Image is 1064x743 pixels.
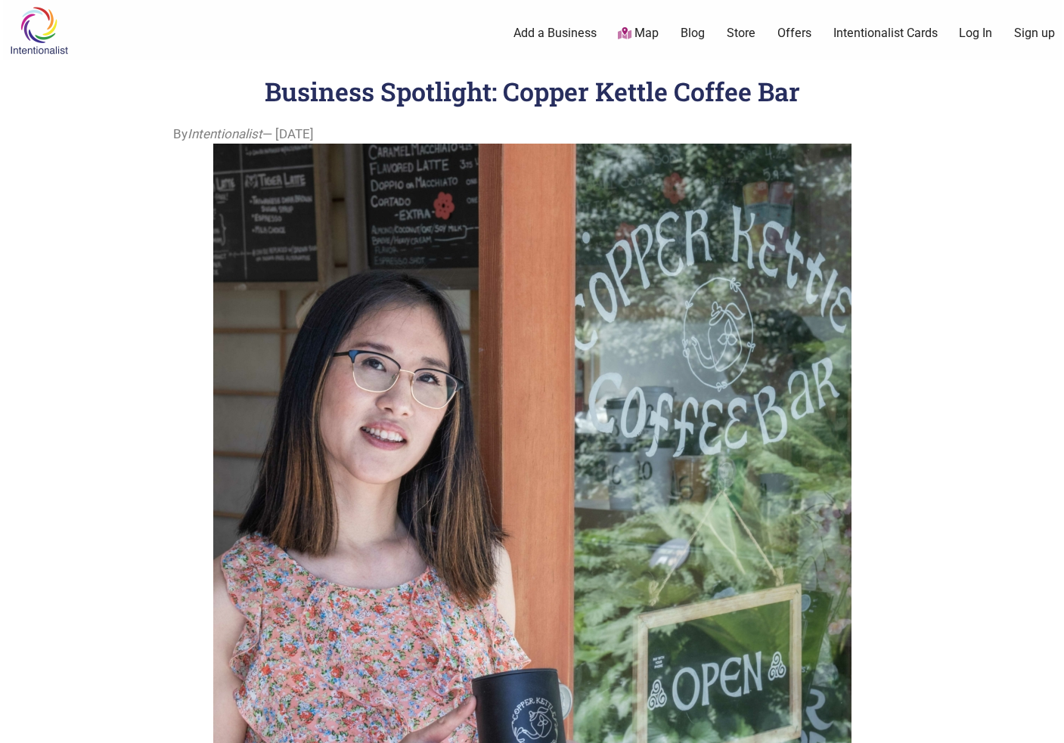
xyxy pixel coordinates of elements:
a: Add a Business [513,25,597,42]
i: Intentionalist [188,126,262,141]
a: Offers [777,25,811,42]
a: Intentionalist Cards [833,25,938,42]
a: Log In [959,25,992,42]
a: Blog [681,25,705,42]
a: Map [618,25,659,42]
a: Store [727,25,755,42]
a: Sign up [1014,25,1055,42]
img: Intentionalist [3,6,75,55]
h1: Business Spotlight: Copper Kettle Coffee Bar [265,74,800,108]
span: By — [DATE] [173,125,314,144]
